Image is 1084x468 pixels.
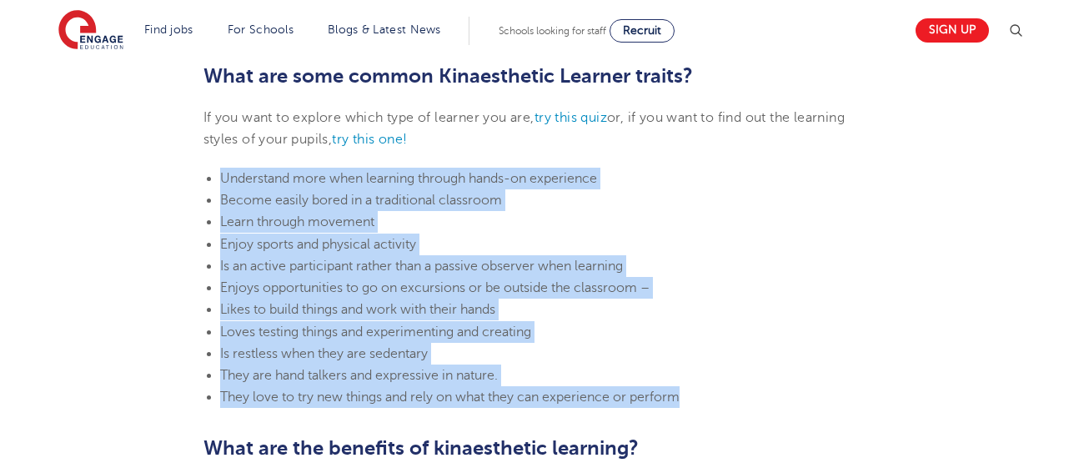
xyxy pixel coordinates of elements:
[220,390,680,405] span: They love to try new things and rely on what they can experience or perform
[499,25,606,37] span: Schools looking for staff
[220,280,650,295] span: Enjoys opportunities to go on excursions or be outside the classroom –
[228,23,294,36] a: For Schools
[220,259,623,274] span: Is an active participant rather than a passive observer when learning
[610,19,675,43] a: Recruit
[623,24,661,37] span: Recruit
[203,64,693,88] span: What are some common Kinaesthetic Learner traits?
[220,237,416,252] span: Enjoy sports and physical activity
[328,23,441,36] a: Blogs & Latest News
[220,325,531,340] span: Loves testing things and experimenting and creating
[203,107,881,151] p: If you want to explore which type of learner you are, or, if you want to find out the learning st...
[332,132,407,147] a: try this one!
[58,10,123,52] img: Engage Education
[220,214,374,229] span: Learn through movement
[534,110,607,125] a: try this quiz
[144,23,193,36] a: Find jobs
[220,346,428,361] span: Is restless when they are sedentary
[220,368,498,383] span: They are hand talkers and expressive in nature.
[220,171,597,186] span: Understand more when learning through hands-on experience
[220,302,495,317] span: Likes to build things and work with their hands
[916,18,989,43] a: Sign up
[220,193,502,208] span: Become easily bored in a traditional classroom
[203,436,639,460] b: What are the benefits of kinaesthetic learning?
